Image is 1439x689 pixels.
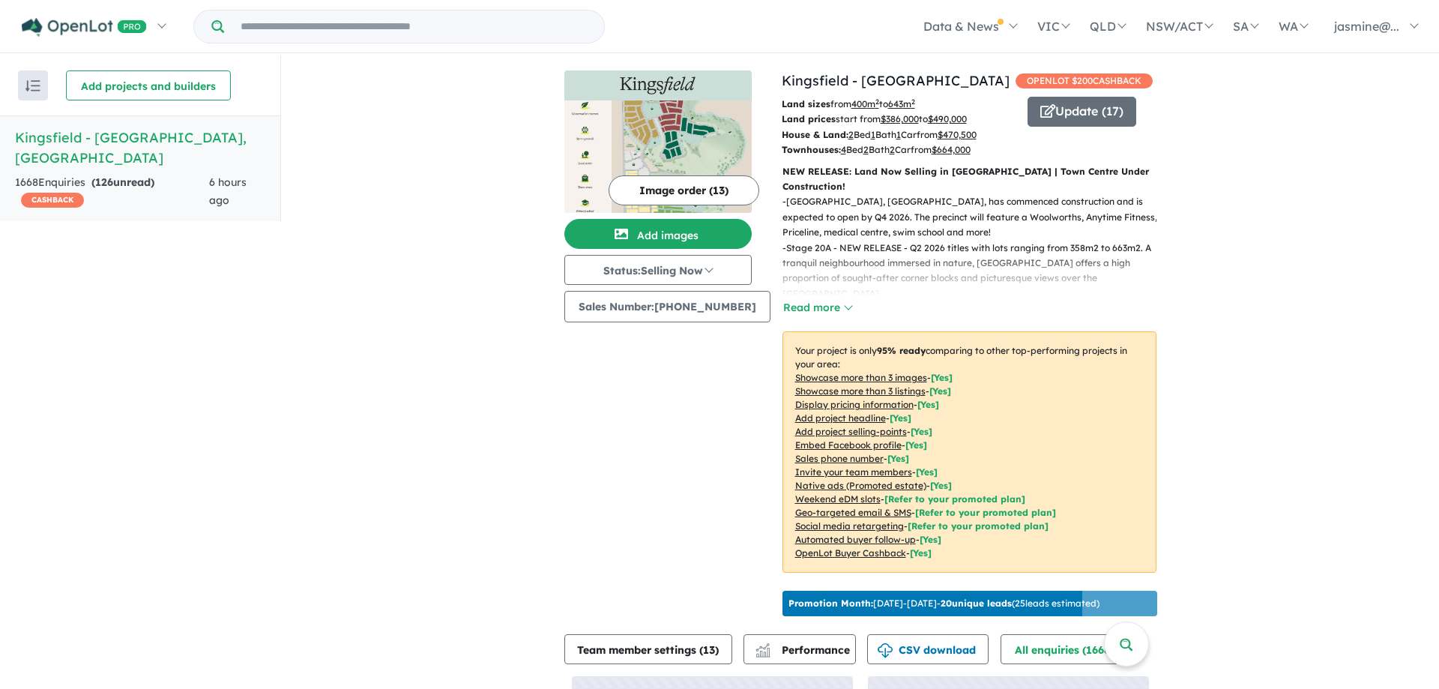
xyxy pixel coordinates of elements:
span: [ Yes ] [890,412,911,424]
span: 6 hours ago [209,175,247,207]
u: Native ads (Promoted estate) [795,480,926,491]
p: - Stage 20A - NEW RELEASE - Q2 2026 titles with lots ranging from 358m2 to 663m2. A tranquil neig... [782,241,1168,302]
p: Your project is only comparing to other top-performing projects in your area: - - - - - - - - - -... [782,331,1156,573]
strong: ( unread) [91,175,154,189]
u: $ 490,000 [928,113,967,124]
button: Team member settings (13) [564,634,732,664]
u: Social media retargeting [795,520,904,532]
u: Add project selling-points [795,426,907,437]
span: [Refer to your promoted plan] [915,507,1056,518]
span: [Refer to your promoted plan] [908,520,1049,532]
u: Weekend eDM slots [795,493,881,505]
span: [Yes] [910,547,932,559]
u: 1 [871,129,875,140]
sup: 2 [911,97,915,106]
p: Bed Bath Car from [782,142,1016,157]
h5: Kingsfield - [GEOGRAPHIC_DATA] , [GEOGRAPHIC_DATA] [15,127,265,168]
u: 2 [863,144,869,155]
span: OPENLOT $ 200 CASHBACK [1016,73,1153,88]
p: Bed Bath Car from [782,127,1016,142]
sup: 2 [875,97,879,106]
span: 126 [95,175,113,189]
b: Land sizes [782,98,830,109]
u: 400 m [851,98,879,109]
span: [ Yes ] [931,372,953,383]
input: Try estate name, suburb, builder or developer [227,10,601,43]
span: [Yes] [930,480,952,491]
a: Kingsfield - [GEOGRAPHIC_DATA] [782,72,1010,89]
u: 4 [841,144,846,155]
span: 13 [703,643,715,657]
u: Showcase more than 3 images [795,372,927,383]
p: [DATE] - [DATE] - ( 25 leads estimated) [788,597,1099,610]
b: Land prices [782,113,836,124]
u: 1 [896,129,901,140]
p: start from [782,112,1016,127]
u: Add project headline [795,412,886,424]
u: 2 [848,129,854,140]
span: [Yes] [920,534,941,545]
u: 643 m [888,98,915,109]
u: $ 386,000 [881,113,919,124]
button: CSV download [867,634,989,664]
img: Kingsfield - Sunbury [564,100,752,213]
button: Read more [782,299,853,316]
button: Sales Number:[PHONE_NUMBER] [564,291,770,322]
p: - [GEOGRAPHIC_DATA], [GEOGRAPHIC_DATA], has commenced construction and is expected to open by Q4 ... [782,194,1168,240]
img: sort.svg [25,80,40,91]
u: $ 470,500 [938,129,977,140]
img: line-chart.svg [755,643,769,652]
span: to [879,98,915,109]
button: Status:Selling Now [564,255,752,285]
u: Sales phone number [795,453,884,464]
img: bar-chart.svg [755,648,770,658]
img: Kingsfield - Sunbury Logo [570,76,746,94]
img: Openlot PRO Logo White [22,18,147,37]
b: Promotion Month: [788,598,873,609]
u: Invite your team members [795,466,912,478]
button: Update (17) [1028,97,1136,127]
u: Geo-targeted email & SMS [795,507,911,518]
button: Performance [743,634,856,664]
p: NEW RELEASE: Land Now Selling in [GEOGRAPHIC_DATA] | Town Centre Under Construction! [782,164,1156,195]
button: Add images [564,219,752,249]
b: House & Land: [782,129,848,140]
span: jasmine@... [1334,19,1399,34]
b: 20 unique leads [941,598,1012,609]
span: Performance [758,643,850,657]
span: [ Yes ] [916,466,938,478]
span: [ Yes ] [917,399,939,410]
b: 95 % ready [877,345,926,356]
span: [ Yes ] [929,385,951,397]
b: Townhouses: [782,144,841,155]
u: $ 664,000 [932,144,971,155]
span: [Refer to your promoted plan] [884,493,1025,505]
button: All enquiries (1668) [1001,634,1136,664]
span: [ Yes ] [905,439,927,451]
span: to [919,113,967,124]
a: Kingsfield - Sunbury LogoKingsfield - Sunbury [564,70,752,213]
u: OpenLot Buyer Cashback [795,547,906,559]
u: Showcase more than 3 listings [795,385,926,397]
u: 2 [890,144,895,155]
img: download icon [878,643,893,658]
u: Automated buyer follow-up [795,534,916,545]
span: [ Yes ] [911,426,932,437]
button: Add projects and builders [66,70,231,100]
span: CASHBACK [21,193,84,208]
u: Display pricing information [795,399,914,410]
div: 1668 Enquir ies [15,174,209,210]
p: from [782,97,1016,112]
button: Image order (13) [609,175,759,205]
u: Embed Facebook profile [795,439,902,451]
span: [ Yes ] [887,453,909,464]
